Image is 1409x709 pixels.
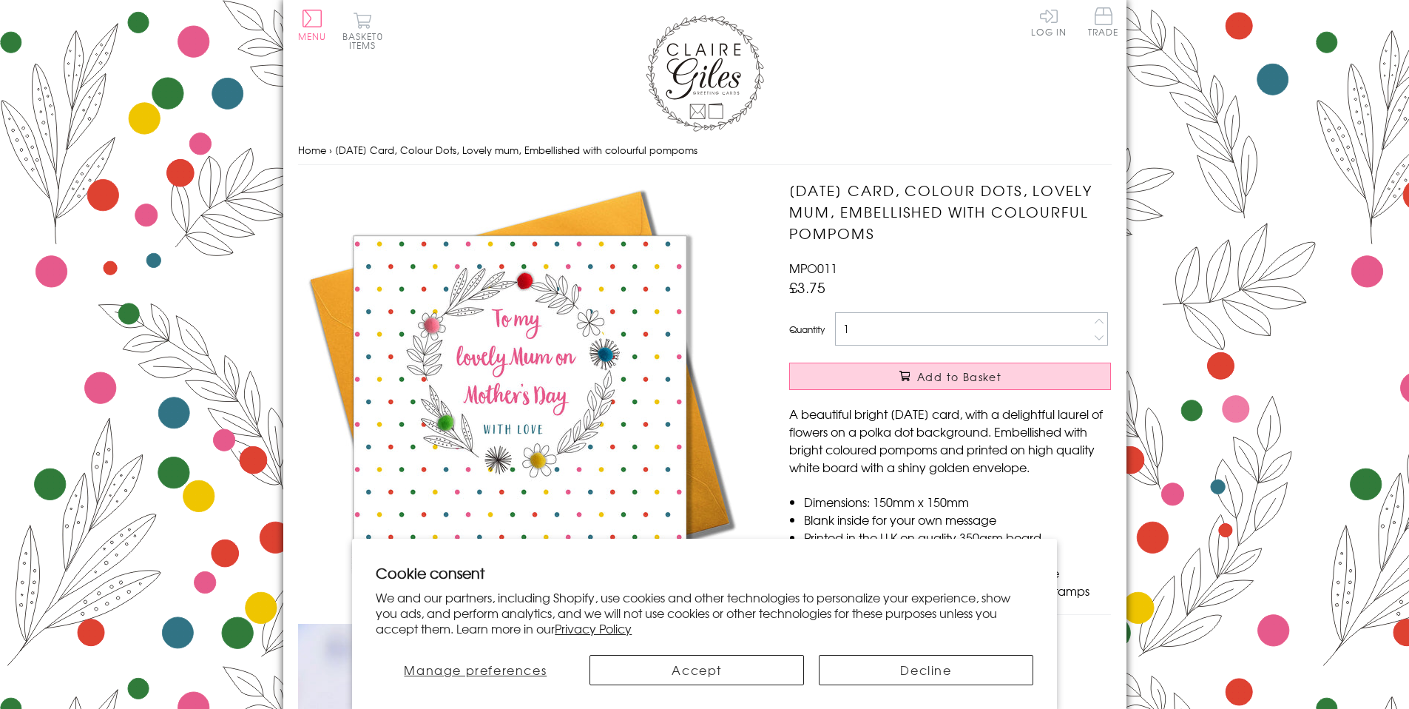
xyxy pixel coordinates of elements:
[819,655,1033,685] button: Decline
[917,369,1001,384] span: Add to Basket
[342,12,383,50] button: Basket0 items
[404,661,547,679] span: Manage preferences
[376,655,575,685] button: Manage preferences
[335,143,697,157] span: [DATE] Card, Colour Dots, Lovely mum, Embellished with colourful pompoms
[298,135,1112,166] nav: breadcrumbs
[1088,7,1119,39] a: Trade
[1031,7,1067,36] a: Log In
[349,30,383,52] span: 0 items
[298,30,327,43] span: Menu
[298,10,327,41] button: Menu
[804,493,1111,511] li: Dimensions: 150mm x 150mm
[789,405,1111,476] p: A beautiful bright [DATE] card, with a delightful laurel of flowers on a polka dot background. Em...
[789,277,825,298] span: £3.75
[329,143,332,157] span: ›
[555,619,632,637] a: Privacy Policy
[789,363,1111,390] button: Add to Basket
[789,180,1111,243] h1: [DATE] Card, Colour Dots, Lovely mum, Embellished with colourful pompoms
[589,655,804,685] button: Accept
[804,528,1111,546] li: Printed in the U.K on quality 350gsm board
[376,562,1033,583] h2: Cookie consent
[789,323,825,336] label: Quantity
[789,259,837,277] span: MPO011
[646,15,764,132] img: Claire Giles Greetings Cards
[298,143,326,157] a: Home
[298,180,742,624] img: Mother's Day Card, Colour Dots, Lovely mum, Embellished with colourful pompoms
[1088,7,1119,36] span: Trade
[804,511,1111,528] li: Blank inside for your own message
[376,590,1033,636] p: We and our partners, including Shopify, use cookies and other technologies to personalize your ex...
